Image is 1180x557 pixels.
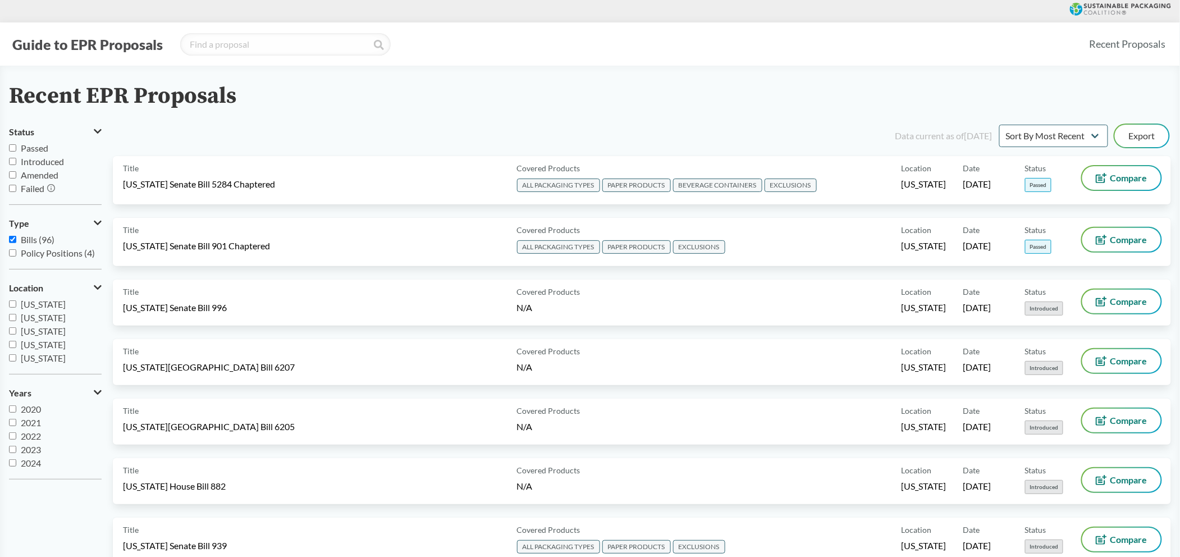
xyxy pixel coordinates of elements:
[9,354,16,362] input: [US_STATE]
[21,339,66,350] span: [US_STATE]
[9,144,16,152] input: Passed
[765,179,817,192] span: EXCLUSIONS
[673,240,725,254] span: EXCLUSIONS
[9,314,16,321] input: [US_STATE]
[902,540,946,552] span: [US_STATE]
[517,481,533,491] span: N/A
[123,345,139,357] span: Title
[1082,166,1161,190] button: Compare
[517,464,580,476] span: Covered Products
[1025,302,1063,316] span: Introduced
[9,35,166,53] button: Guide to EPR Proposals
[9,236,16,243] input: Bills (96)
[902,405,932,417] span: Location
[9,127,34,137] span: Status
[9,84,236,109] h2: Recent EPR Proposals
[9,432,16,440] input: 2022
[902,480,946,492] span: [US_STATE]
[1025,464,1046,476] span: Status
[21,417,41,428] span: 2021
[895,129,993,143] div: Data current as of [DATE]
[517,224,580,236] span: Covered Products
[1082,349,1161,373] button: Compare
[963,421,991,433] span: [DATE]
[673,179,762,192] span: BEVERAGE CONTAINERS
[9,446,16,453] input: 2023
[1025,162,1046,174] span: Status
[517,240,600,254] span: ALL PACKAGING TYPES
[21,404,41,414] span: 2020
[123,240,270,252] span: [US_STATE] Senate Bill 901 Chaptered
[902,361,946,373] span: [US_STATE]
[9,122,102,141] button: Status
[963,540,991,552] span: [DATE]
[963,361,991,373] span: [DATE]
[123,178,275,190] span: [US_STATE] Senate Bill 5284 Chaptered
[1110,235,1147,244] span: Compare
[963,405,980,417] span: Date
[21,183,44,194] span: Failed
[1082,228,1161,252] button: Compare
[9,405,16,413] input: 2020
[9,214,102,233] button: Type
[9,158,16,165] input: Introduced
[902,345,932,357] span: Location
[902,240,946,252] span: [US_STATE]
[902,421,946,433] span: [US_STATE]
[517,179,600,192] span: ALL PACKAGING TYPES
[1025,405,1046,417] span: Status
[21,234,54,245] span: Bills (96)
[1115,125,1169,147] button: Export
[21,143,48,153] span: Passed
[1110,357,1147,366] span: Compare
[9,388,31,398] span: Years
[9,278,102,298] button: Location
[123,224,139,236] span: Title
[9,185,16,192] input: Failed
[602,540,671,554] span: PAPER PRODUCTS
[902,286,932,298] span: Location
[963,464,980,476] span: Date
[517,362,533,372] span: N/A
[1110,416,1147,425] span: Compare
[123,302,227,314] span: [US_STATE] Senate Bill 996
[1025,540,1063,554] span: Introduced
[1025,178,1051,192] span: Passed
[123,405,139,417] span: Title
[1025,480,1063,494] span: Introduced
[123,524,139,536] span: Title
[963,178,991,190] span: [DATE]
[1025,345,1046,357] span: Status
[9,419,16,426] input: 2021
[1025,361,1063,375] span: Introduced
[123,361,295,373] span: [US_STATE][GEOGRAPHIC_DATA] Bill 6207
[1082,528,1161,551] button: Compare
[1025,524,1046,536] span: Status
[902,224,932,236] span: Location
[963,524,980,536] span: Date
[1025,286,1046,298] span: Status
[1110,476,1147,485] span: Compare
[963,286,980,298] span: Date
[21,353,66,363] span: [US_STATE]
[963,240,991,252] span: [DATE]
[517,524,580,536] span: Covered Products
[9,341,16,348] input: [US_STATE]
[180,33,391,56] input: Find a proposal
[902,302,946,314] span: [US_STATE]
[9,249,16,257] input: Policy Positions (4)
[963,480,991,492] span: [DATE]
[123,162,139,174] span: Title
[963,224,980,236] span: Date
[9,383,102,403] button: Years
[9,459,16,467] input: 2024
[517,302,533,313] span: N/A
[673,540,725,554] span: EXCLUSIONS
[902,178,946,190] span: [US_STATE]
[123,480,226,492] span: [US_STATE] House Bill 882
[1082,468,1161,492] button: Compare
[902,464,932,476] span: Location
[963,162,980,174] span: Date
[602,240,671,254] span: PAPER PRODUCTS
[602,179,671,192] span: PAPER PRODUCTS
